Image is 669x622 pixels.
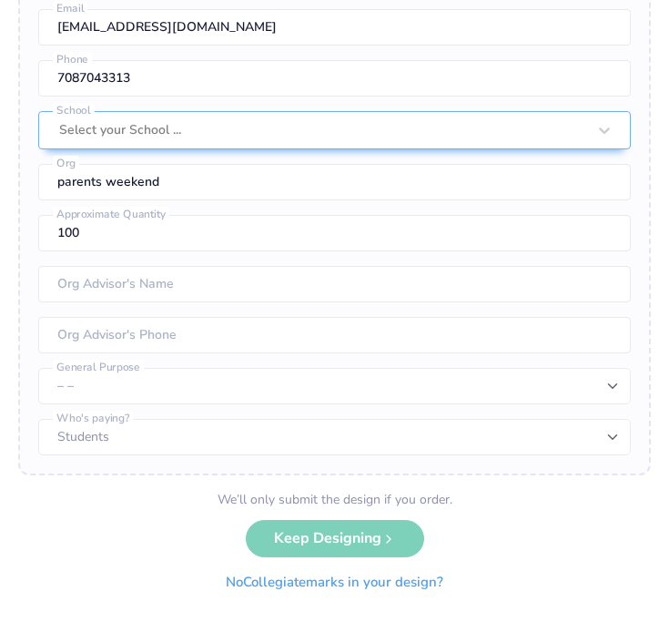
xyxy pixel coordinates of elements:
[210,564,459,601] button: NoCollegiatemarks in your design?
[38,164,631,200] input: Org
[38,215,631,251] input: Approximate Quantity
[218,490,452,509] div: We’ll only submit the design if you order.
[38,9,631,46] input: Email
[38,317,631,353] input: Org Advisor's Phone
[38,266,631,302] input: Org Advisor's Name
[38,60,631,97] input: Phone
